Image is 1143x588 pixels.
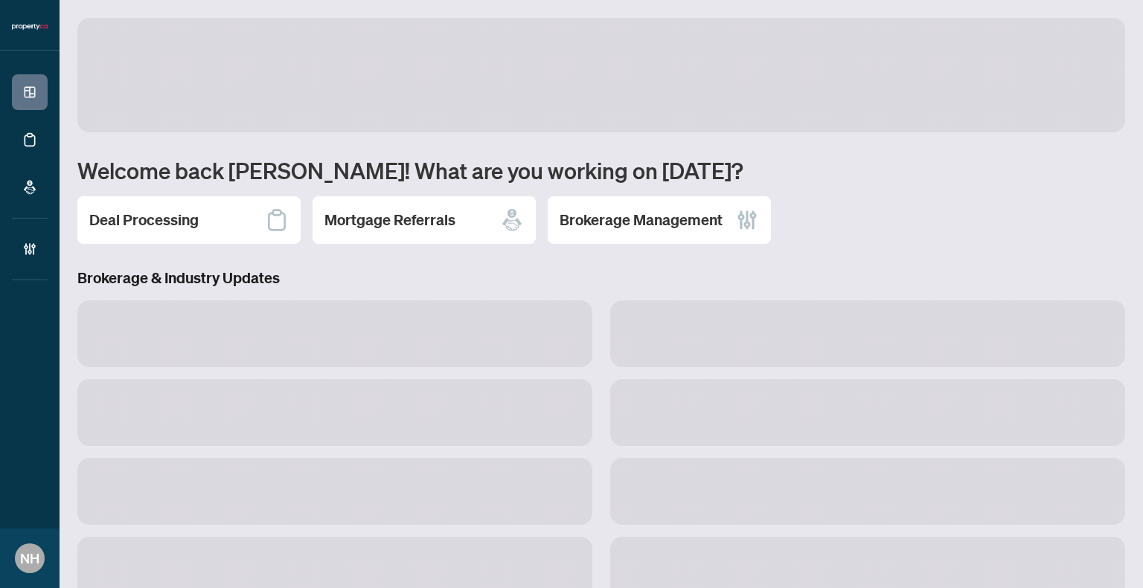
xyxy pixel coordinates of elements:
h2: Brokerage Management [560,210,723,230]
h2: Mortgage Referrals [324,210,455,230]
span: NH [20,548,39,569]
h2: Deal Processing [89,210,199,230]
img: logo [12,22,48,31]
h1: Welcome back [PERSON_NAME]! What are you working on [DATE]? [77,156,1125,184]
h3: Brokerage & Industry Updates [77,268,1125,288]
